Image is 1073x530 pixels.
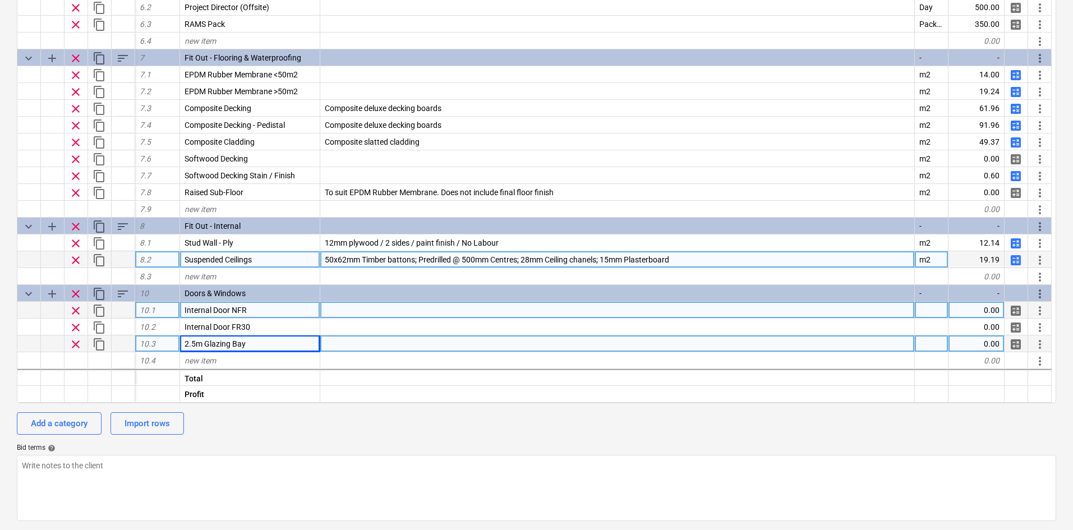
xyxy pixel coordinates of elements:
[948,167,1005,184] div: 0.60
[185,306,247,315] span: Internal Door NFR
[948,319,1005,335] div: 0.00
[140,356,155,365] span: 10.4
[93,119,106,132] span: Duplicate row
[93,321,106,334] span: Duplicate row
[948,33,1005,49] div: 0.00
[93,220,106,233] span: Duplicate category
[69,237,82,250] span: Remove row
[140,255,151,264] span: 8.2
[140,70,151,79] span: 7.1
[915,251,948,268] div: m2
[948,302,1005,319] div: 0.00
[915,218,948,234] div: -
[116,287,130,301] span: Sort rows within category
[140,104,151,113] span: 7.3
[325,238,499,247] span: 12mm plywood / 2 sides / paint finish / No Labour
[915,16,948,33] div: Package
[185,255,252,264] span: Suspended Ceilings
[948,83,1005,100] div: 19.24
[915,83,948,100] div: m2
[1033,304,1047,317] span: More actions
[180,386,320,403] div: Profit
[1033,1,1047,15] span: More actions
[69,287,82,301] span: Remove row
[185,53,301,62] span: Fit Out - Flooring & Waterproofing
[185,322,250,331] span: Internal Door FR30
[1009,186,1023,200] span: Manage detailed breakdown for the row
[110,412,184,435] button: Import rows
[948,150,1005,167] div: 0.00
[1033,153,1047,166] span: More actions
[185,188,243,197] span: Raised Sub-Floor
[1033,169,1047,183] span: More actions
[140,306,155,315] span: 10.1
[185,70,298,79] span: EPDM Rubber Membrane <50m2
[69,186,82,200] span: Remove row
[1009,254,1023,267] span: Manage detailed breakdown for the row
[948,285,1005,302] div: -
[93,68,106,82] span: Duplicate row
[1033,136,1047,149] span: More actions
[22,220,35,233] span: Collapse category
[915,285,948,302] div: -
[69,153,82,166] span: Remove row
[185,20,225,29] span: RAMS Pack
[69,304,82,317] span: Remove row
[93,254,106,267] span: Duplicate row
[69,254,82,267] span: Remove row
[180,369,320,386] div: Total
[948,66,1005,83] div: 14.00
[140,188,151,197] span: 7.8
[948,100,1005,117] div: 61.96
[948,16,1005,33] div: 350.00
[915,66,948,83] div: m2
[45,52,59,65] span: Add sub category to row
[1009,136,1023,149] span: Manage detailed breakdown for the row
[69,119,82,132] span: Remove row
[1033,68,1047,82] span: More actions
[325,255,669,264] span: 50x62mm Timber battons; Predrilled @ 500mm Centres; 28mm Ceiling chanels; 15mm Plasterboard
[17,444,1056,453] div: Bid terms
[69,220,82,233] span: Remove row
[1033,237,1047,250] span: More actions
[22,52,35,65] span: Collapse category
[948,352,1005,369] div: 0.00
[17,412,102,435] button: Add a category
[1033,354,1047,368] span: More actions
[948,234,1005,251] div: 12.14
[93,169,106,183] span: Duplicate row
[185,222,241,231] span: Fit Out - Internal
[140,154,151,163] span: 7.6
[69,1,82,15] span: Remove row
[915,133,948,150] div: m2
[185,238,233,247] span: Stud Wall - Ply
[185,104,251,113] span: Composite Decking
[185,36,216,45] span: new item
[1033,220,1047,233] span: More actions
[185,205,216,214] span: new item
[1009,119,1023,132] span: Manage detailed breakdown for the row
[1009,304,1023,317] span: Manage detailed breakdown for the row
[1033,18,1047,31] span: More actions
[915,117,948,133] div: m2
[140,322,155,331] span: 10.2
[948,268,1005,285] div: 0.00
[1009,237,1023,250] span: Manage detailed breakdown for the row
[140,137,151,146] span: 7.5
[140,289,149,298] span: 10
[185,356,216,365] span: new item
[45,287,59,301] span: Add sub category to row
[1033,287,1047,301] span: More actions
[140,87,151,96] span: 7.2
[69,52,82,65] span: Remove row
[948,218,1005,234] div: -
[185,154,248,163] span: Softwood Decking
[69,136,82,149] span: Remove row
[948,184,1005,201] div: 0.00
[140,20,151,29] span: 6.3
[1009,169,1023,183] span: Manage detailed breakdown for the row
[93,18,106,31] span: Duplicate row
[915,184,948,201] div: m2
[93,304,106,317] span: Duplicate row
[948,335,1005,352] div: 0.00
